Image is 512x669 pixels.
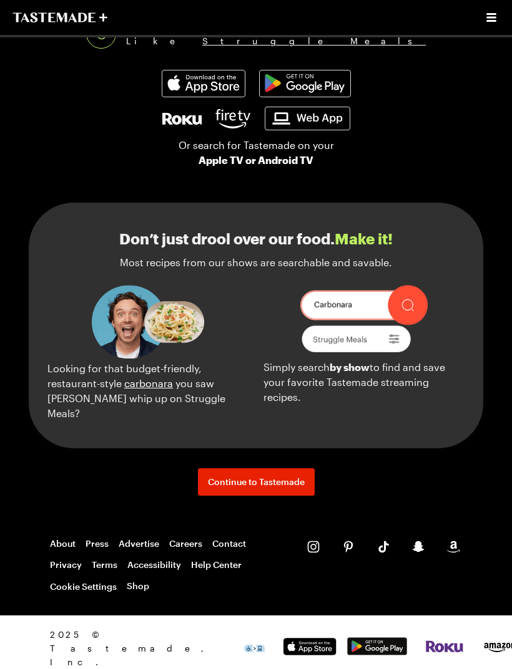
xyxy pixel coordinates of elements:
img: Google Play [260,70,350,97]
img: Roku [162,112,202,126]
a: To Tastemade Home Page [12,12,107,22]
button: Open menu [483,9,500,26]
img: Apple Store [162,70,245,97]
img: Roku [425,640,465,653]
img: Google Play [347,637,407,655]
a: About [50,538,76,549]
a: Terms [92,559,117,570]
span: Apple TV or Android TV [179,153,334,168]
span: Continue to Tastemade [208,476,305,488]
span: 2025 © Tastemade, Inc. [50,628,244,669]
div: Like [126,34,426,48]
a: Press [86,538,109,549]
p: Simply search to find and save your favorite Tastemade streaming recipes. [263,360,465,405]
img: This icon serves as a link to download the Level Access assistive technology app for individuals ... [244,645,265,652]
strong: by show [330,361,370,373]
a: Advertise [119,538,159,549]
a: Web App [265,107,350,130]
a: Careers [169,538,202,549]
p: Most recipes from our shows are searchable and savable. [120,255,392,270]
a: Accessibility [127,559,181,570]
a: Struggle Meals [202,36,426,46]
nav: Footer [50,538,282,593]
img: App Store [280,638,340,656]
a: Google Play [347,645,407,657]
p: Looking for that budget-friendly, restaurant-style you saw [PERSON_NAME] whip up on Struggle Meals? [47,361,249,421]
button: Cookie Settings [50,580,117,593]
a: carbonara [124,377,173,389]
p: Don’t just drool over our food. [119,230,393,248]
a: Privacy [50,559,82,570]
p: Or search for Tastemade on your [179,138,334,168]
a: Contact [212,538,246,549]
span: Make it! [335,229,393,248]
a: This icon serves as a link to download the Level Access assistive technology app for individuals ... [244,642,265,654]
a: Roku [425,643,465,655]
a: App Store [280,645,340,657]
a: Continue to Tastemade [198,468,315,496]
a: Shop [127,580,149,593]
a: Google Play [259,70,351,97]
img: Fire TV [215,109,251,128]
img: Web App [265,107,350,130]
a: Help Center [191,559,242,570]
